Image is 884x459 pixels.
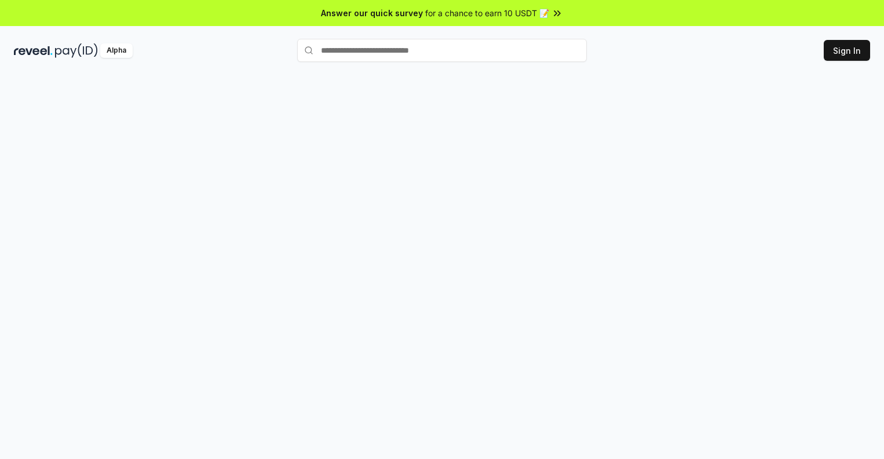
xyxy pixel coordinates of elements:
[55,43,98,58] img: pay_id
[321,7,423,19] span: Answer our quick survey
[425,7,549,19] span: for a chance to earn 10 USDT 📝
[824,40,870,61] button: Sign In
[14,43,53,58] img: reveel_dark
[100,43,133,58] div: Alpha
